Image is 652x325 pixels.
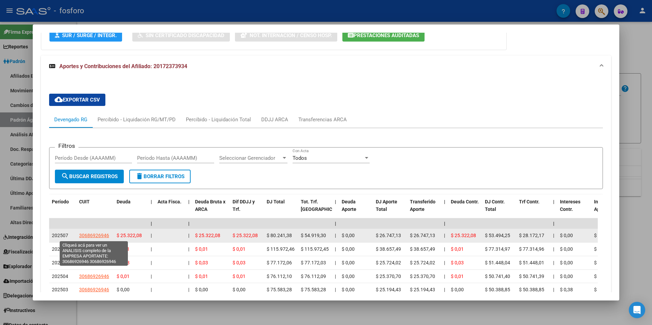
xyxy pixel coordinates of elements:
[485,246,510,252] span: $ 77.314,97
[342,233,355,238] span: $ 0,00
[135,173,184,180] span: Borrar Filtros
[233,199,255,212] span: Dif DDJJ y Trf.
[553,246,554,252] span: |
[594,246,607,252] span: $ 0,00
[267,233,292,238] span: $ 80.241,38
[62,32,117,38] span: SUR / SURGE / INTEGR.
[335,246,336,252] span: |
[117,246,130,252] span: $ 0,01
[195,246,208,252] span: $ 0,01
[188,221,190,226] span: |
[342,199,356,212] span: Deuda Aporte
[79,246,109,252] span: 30686926946
[448,195,482,225] datatable-header-cell: Deuda Contr.
[55,97,100,103] span: Exportar CSV
[594,199,614,212] span: Intereses Aporte
[376,260,401,265] span: $ 25.724,02
[148,195,155,225] datatable-header-cell: |
[410,274,435,279] span: $ 25.370,70
[233,246,246,252] span: $ 0,01
[594,274,607,279] span: $ 0,00
[376,233,401,238] span: $ 26.747,13
[410,260,435,265] span: $ 25.724,02
[519,260,544,265] span: $ 51.448,01
[55,170,124,183] button: Buscar Registros
[339,195,373,225] datatable-header-cell: Deuda Aporte
[591,195,625,225] datatable-header-cell: Intereses Aporte
[519,246,544,252] span: $ 77.314,96
[410,233,435,238] span: $ 26.747,13
[451,274,464,279] span: $ 0,01
[188,199,190,204] span: |
[151,287,152,292] span: |
[301,199,347,212] span: Tot. Trf. [GEOGRAPHIC_DATA]
[553,287,554,292] span: |
[594,233,607,238] span: $ 0,00
[235,29,337,42] button: Not. Internacion / Censo Hosp.
[219,155,281,161] span: Seleccionar Gerenciador
[444,233,445,238] span: |
[233,260,246,265] span: $ 0,03
[376,287,401,292] span: $ 25.194,43
[158,199,181,204] span: Acta Fisca.
[79,274,109,279] span: 30686926946
[49,195,76,225] datatable-header-cell: Período
[117,274,130,279] span: $ 0,01
[79,260,109,265] span: 30686926946
[267,260,292,265] span: $ 77.172,06
[61,173,118,180] span: Buscar Registros
[188,287,189,292] span: |
[342,246,355,252] span: $ 0,00
[410,287,435,292] span: $ 25.194,43
[151,274,152,279] span: |
[117,199,131,204] span: Deuda
[550,195,557,225] datatable-header-cell: |
[117,260,130,265] span: $ 0,03
[192,195,230,225] datatable-header-cell: Deuda Bruta x ARCA
[342,274,355,279] span: $ 0,00
[335,199,336,204] span: |
[519,199,539,204] span: Trf Contr.
[376,246,401,252] span: $ 38.657,49
[195,274,208,279] span: $ 0,01
[553,260,554,265] span: |
[267,246,295,252] span: $ 115.972,46
[482,195,516,225] datatable-header-cell: DJ Contr. Total
[267,274,292,279] span: $ 76.112,10
[301,246,329,252] span: $ 115.972,45
[298,195,332,225] datatable-header-cell: Tot. Trf. Bruto
[553,274,554,279] span: |
[560,260,573,265] span: $ 0,00
[293,155,307,161] span: Todos
[61,172,69,180] mat-icon: search
[79,199,90,204] span: CUIT
[264,195,298,225] datatable-header-cell: DJ Total
[117,233,142,238] span: $ 25.322,08
[373,195,407,225] datatable-header-cell: DJ Aporte Total
[267,287,292,292] span: $ 75.583,28
[233,287,246,292] span: $ 0,00
[629,302,645,318] div: Open Intercom Messenger
[332,195,339,225] datatable-header-cell: |
[335,287,336,292] span: |
[301,260,326,265] span: $ 77.172,03
[151,233,152,238] span: |
[485,274,510,279] span: $ 50.741,40
[55,95,63,104] mat-icon: cloud_download
[250,32,332,38] span: Not. Internacion / Censo Hosp.
[155,195,186,225] datatable-header-cell: Acta Fisca.
[186,195,192,225] datatable-header-cell: |
[41,56,611,77] mat-expansion-panel-header: Aportes y Contribuciones del Afiliado: 20172373934
[451,246,464,252] span: $ 0,01
[146,32,224,38] span: Sin Certificado Discapacidad
[195,233,220,238] span: $ 25.322,08
[117,287,130,292] span: $ 0,00
[151,221,152,226] span: |
[59,63,187,69] span: Aportes y Contribuciones del Afiliado: 20172373934
[342,29,425,42] button: Prestaciones Auditadas
[444,246,445,252] span: |
[516,195,550,225] datatable-header-cell: Trf Contr.
[553,199,554,204] span: |
[410,199,435,212] span: Transferido Aporte
[519,233,544,238] span: $ 28.172,17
